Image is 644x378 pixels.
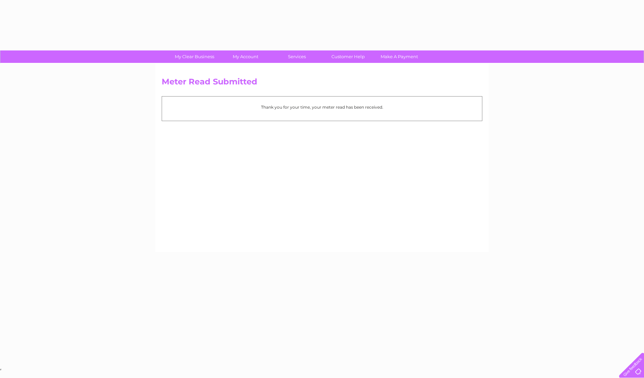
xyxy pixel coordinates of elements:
[165,104,479,110] p: Thank you for your time, your meter read has been received.
[162,77,482,90] h2: Meter Read Submitted
[167,50,222,63] a: My Clear Business
[218,50,273,63] a: My Account
[320,50,376,63] a: Customer Help
[372,50,427,63] a: Make A Payment
[269,50,325,63] a: Services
